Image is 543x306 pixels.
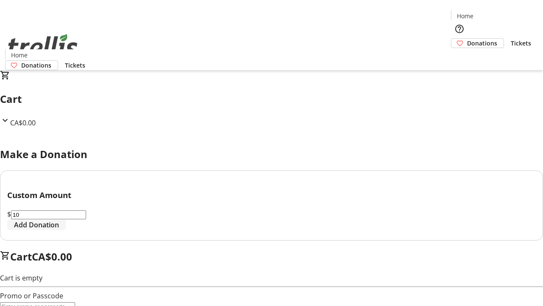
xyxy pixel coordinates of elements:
span: $ [7,210,11,219]
span: Home [11,51,28,59]
span: Add Donation [14,220,59,230]
img: Orient E2E Organization WkPF0xhkgB's Logo [5,25,81,67]
a: Home [6,51,33,59]
a: Home [451,11,479,20]
span: Home [457,11,473,20]
button: Add Donation [7,220,66,230]
a: Donations [451,38,504,48]
h3: Custom Amount [7,189,536,201]
span: Tickets [511,39,531,48]
input: Donation Amount [11,210,86,219]
a: Donations [5,60,58,70]
span: CA$0.00 [32,249,72,263]
span: Donations [467,39,497,48]
span: Donations [21,61,51,70]
a: Tickets [504,39,538,48]
a: Tickets [58,61,92,70]
span: Tickets [65,61,85,70]
span: CA$0.00 [10,118,36,127]
button: Help [451,20,468,37]
button: Cart [451,48,468,65]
